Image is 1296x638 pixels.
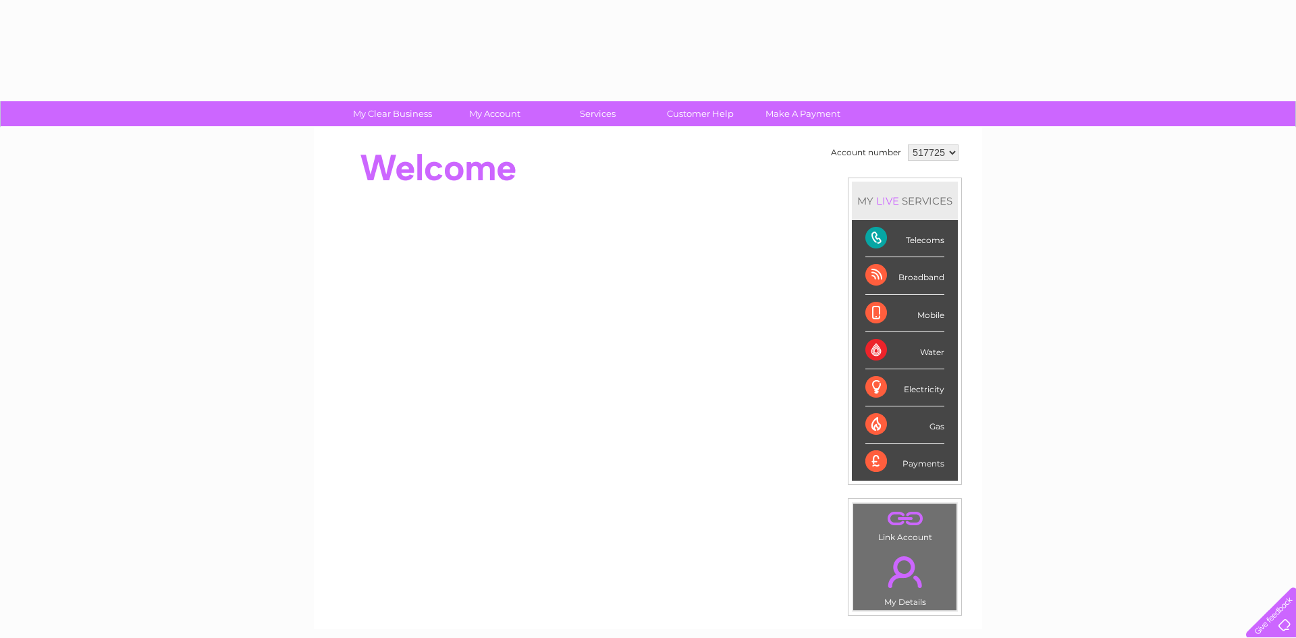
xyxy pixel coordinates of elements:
[865,220,944,257] div: Telecoms
[865,257,944,294] div: Broadband
[747,101,859,126] a: Make A Payment
[865,332,944,369] div: Water
[857,548,953,595] a: .
[865,369,944,406] div: Electricity
[865,295,944,332] div: Mobile
[853,503,957,546] td: Link Account
[337,101,448,126] a: My Clear Business
[852,182,958,220] div: MY SERVICES
[828,141,905,164] td: Account number
[542,101,653,126] a: Services
[439,101,551,126] a: My Account
[865,406,944,444] div: Gas
[865,444,944,480] div: Payments
[853,545,957,611] td: My Details
[645,101,756,126] a: Customer Help
[873,194,902,207] div: LIVE
[857,507,953,531] a: .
